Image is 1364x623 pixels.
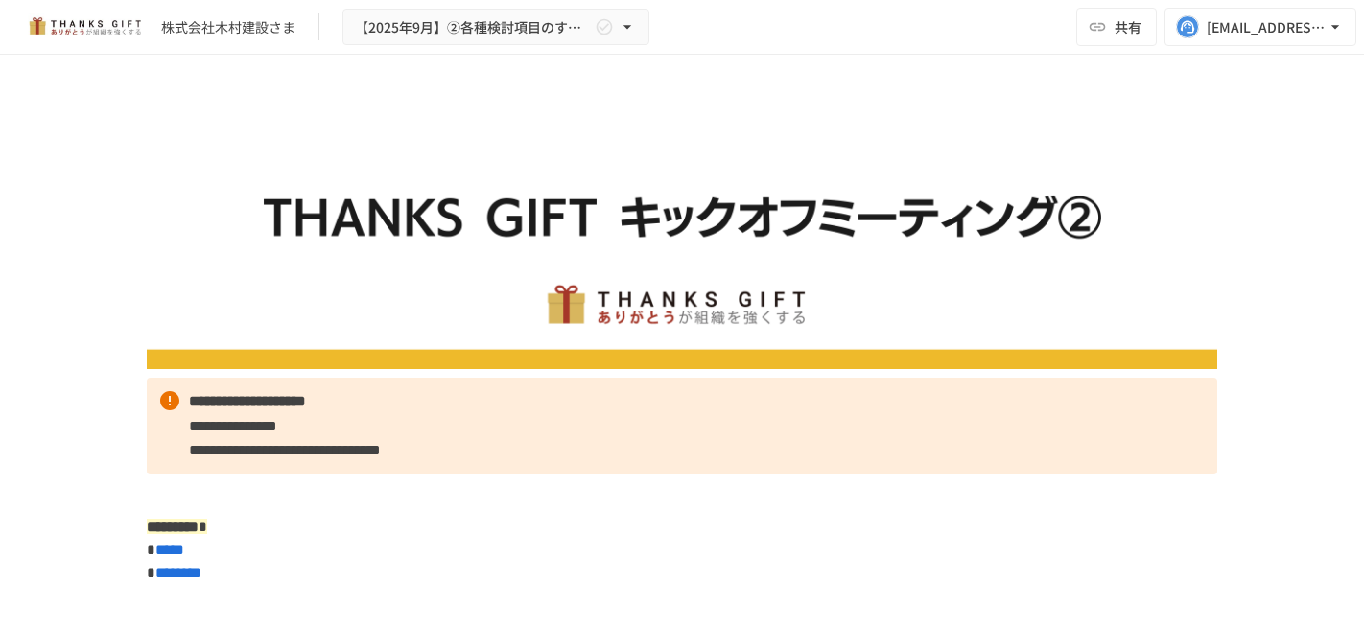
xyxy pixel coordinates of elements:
button: 【2025年9月】②各種検討項目のすり合わせ/ THANKS GIFTキックオフMTG [342,9,649,46]
button: [EMAIL_ADDRESS][DOMAIN_NAME] [1164,8,1356,46]
span: 共有 [1115,16,1141,37]
span: 【2025年9月】②各種検討項目のすり合わせ/ THANKS GIFTキックオフMTG [355,15,591,39]
img: mMP1OxWUAhQbsRWCurg7vIHe5HqDpP7qZo7fRoNLXQh [23,12,146,42]
div: [EMAIL_ADDRESS][DOMAIN_NAME] [1207,15,1326,39]
button: 共有 [1076,8,1157,46]
div: 株式会社木村建設さま [161,17,295,37]
img: DQqB4zCuRvHwOxrHXRba0Qwl6GF0LhVVkzBhhMhROoq [147,102,1217,369]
